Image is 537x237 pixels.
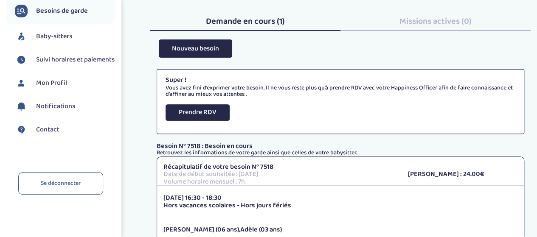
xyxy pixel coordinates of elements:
[163,202,517,209] p: Hors vacances scolaires - Hors jours fériés
[36,55,115,65] span: Suivi horaires et paiements
[15,100,28,113] img: notification.svg
[36,101,75,112] span: Notifications
[163,178,395,186] p: Volume horaire mensuel : 7h
[15,30,28,43] img: babysitters.svg
[163,224,239,235] span: [PERSON_NAME] (06 ans)
[15,53,115,66] a: Suivi horaires et paiements
[163,170,395,178] p: Date de début souhaitée : [DATE]
[408,170,517,178] p: [PERSON_NAME] : 24.00€
[15,77,115,89] a: Mon Profil
[15,5,115,17] a: Besoins de garde
[15,30,115,43] a: Baby-sitters
[36,6,88,16] span: Besoins de garde
[36,78,67,88] span: Mon Profil
[36,125,59,135] span: Contact
[399,14,472,28] span: Missions actives (0)
[159,39,232,58] button: Nouveau besoin
[157,142,524,150] p: Besoin N° 7518 : Besoin en cours
[15,123,115,136] a: Contact
[166,104,230,121] button: Prendre RDV
[15,53,28,66] img: suivihoraire.svg
[157,150,524,156] p: Retrouvez les informations de votre garde ainsi que celles de votre babysitter.
[15,77,28,89] img: profil.svg
[163,226,517,234] p: ,
[206,14,285,28] span: Demande en cours (1)
[163,163,395,171] p: Récapitulatif de votre besoin N° 7518
[163,194,517,202] p: [DATE] 16:30 - 18:30
[18,172,103,195] a: Se déconnecter
[15,100,115,113] a: Notifications
[240,224,282,235] span: Adèle (03 ans)
[15,123,28,136] img: contact.svg
[166,75,186,85] strong: Super !
[15,5,28,17] img: besoin.svg
[166,85,515,98] p: Vous avez fini d’exprimer votre besoin. Il ne vous reste plus qu’à prendre RDV avec votre Happine...
[36,31,72,42] span: Baby-sitters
